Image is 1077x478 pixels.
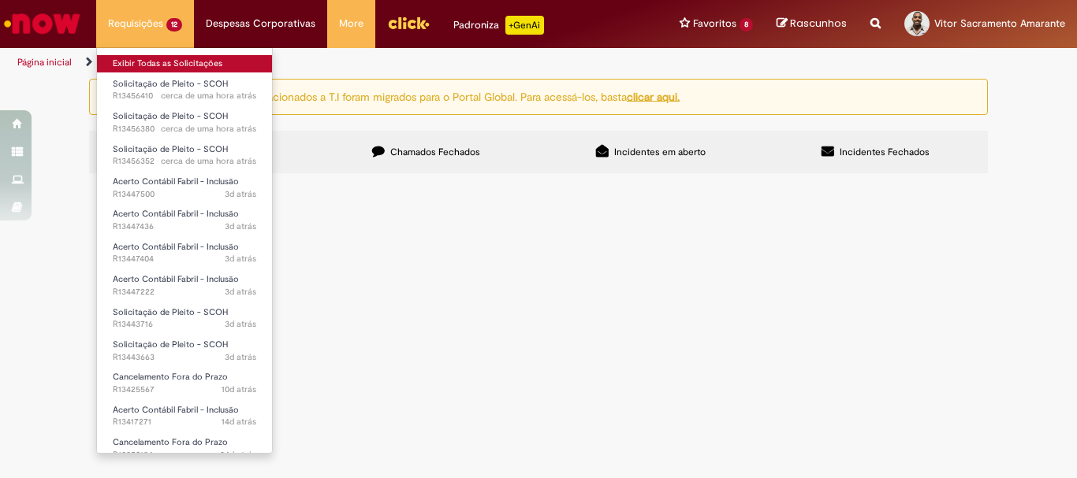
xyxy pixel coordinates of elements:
[2,8,83,39] img: ServiceNow
[113,449,256,461] span: R13350194
[339,16,363,31] span: More
[206,16,315,31] span: Despesas Corporativas
[97,434,272,463] a: Aberto R13350194 : Cancelamento Fora do Prazo
[108,16,163,31] span: Requisições
[225,318,256,330] span: 3d atrás
[225,220,256,232] time: 26/08/2025 10:29:11
[113,143,228,155] span: Solicitação de Pleito - SCOH
[113,286,256,298] span: R13447222
[113,188,256,201] span: R13447500
[390,146,480,158] span: Chamados Fechados
[225,220,256,232] span: 3d atrás
[97,141,272,170] a: Aberto R13456352 : Solicitação de Pleito - SCOH
[113,384,256,396] span: R13425567
[113,241,239,253] span: Acerto Contábil Fabril - Inclusão
[225,253,256,265] span: 3d atrás
[222,416,256,428] time: 14/08/2025 11:45:16
[453,16,544,35] div: Padroniza
[387,11,430,35] img: click_logo_yellow_360x200.png
[113,155,256,168] span: R13456352
[222,416,256,428] span: 14d atrás
[97,206,272,235] a: Aberto R13447436 : Acerto Contábil Fabril - Inclusão
[614,146,706,158] span: Incidentes em aberto
[161,123,256,135] span: cerca de uma hora atrás
[693,16,736,31] span: Favoritos
[113,123,256,135] span: R13456380
[225,351,256,363] span: 3d atrás
[120,89,680,103] ng-bind-html: Atenção: alguns chamados relacionados a T.I foram migrados para o Portal Global. Para acessá-los,...
[96,47,273,454] ul: Requisições
[161,90,256,102] span: cerca de uma hora atrás
[627,89,680,103] a: clicar aqui.
[934,17,1065,30] span: Vitor Sacramento Amarante
[113,110,228,122] span: Solicitação de Pleito - SCOH
[97,173,272,202] a: Aberto R13447500 : Acerto Contábil Fabril - Inclusão
[97,369,272,398] a: Aberto R13425567 : Cancelamento Fora do Prazo
[220,449,256,461] span: 24d atrás
[113,318,256,331] span: R13443716
[225,286,256,298] time: 26/08/2025 10:03:51
[222,384,256,395] time: 18/08/2025 15:49:20
[161,155,256,167] span: cerca de uma hora atrás
[97,304,272,333] a: Aberto R13443716 : Solicitação de Pleito - SCOH
[840,146,930,158] span: Incidentes Fechados
[97,55,272,72] a: Exibir Todas as Solicitações
[97,271,272,300] a: Aberto R13447222 : Acerto Contábil Fabril - Inclusão
[220,449,256,461] time: 04/08/2025 11:15:22
[113,339,228,350] span: Solicitação de Pleito - SCOH
[113,273,239,285] span: Acerto Contábil Fabril - Inclusão
[113,90,256,102] span: R13456410
[740,18,753,31] span: 8
[113,351,256,364] span: R13443663
[17,56,72,69] a: Página inicial
[225,188,256,200] time: 26/08/2025 10:40:34
[222,384,256,395] span: 10d atrás
[225,351,256,363] time: 25/08/2025 11:13:34
[113,306,228,318] span: Solicitação de Pleito - SCOH
[113,416,256,428] span: R13417271
[113,436,228,448] span: Cancelamento Fora do Prazo
[505,16,544,35] p: +GenAi
[790,16,847,31] span: Rascunhos
[777,17,847,31] a: Rascunhos
[97,402,272,431] a: Aberto R13417271 : Acerto Contábil Fabril - Inclusão
[113,253,256,265] span: R13447404
[97,239,272,268] a: Aberto R13447404 : Acerto Contábil Fabril - Inclusão
[161,123,256,135] time: 28/08/2025 09:51:41
[225,253,256,265] time: 26/08/2025 10:24:39
[225,286,256,298] span: 3d atrás
[113,208,239,220] span: Acerto Contábil Fabril - Inclusão
[225,318,256,330] time: 25/08/2025 11:21:46
[113,78,228,90] span: Solicitação de Pleito - SCOH
[225,188,256,200] span: 3d atrás
[161,155,256,167] time: 28/08/2025 09:48:14
[113,371,228,383] span: Cancelamento Fora do Prazo
[97,76,272,105] a: Aberto R13456410 : Solicitação de Pleito - SCOH
[113,176,239,187] span: Acerto Contábil Fabril - Inclusão
[113,404,239,416] span: Acerto Contábil Fabril - Inclusão
[97,108,272,137] a: Aberto R13456380 : Solicitação de Pleito - SCOH
[97,336,272,365] a: Aberto R13443663 : Solicitação de Pleito - SCOH
[12,48,706,77] ul: Trilhas de página
[161,90,256,102] time: 28/08/2025 09:56:42
[166,18,182,31] span: 12
[113,220,256,233] span: R13447436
